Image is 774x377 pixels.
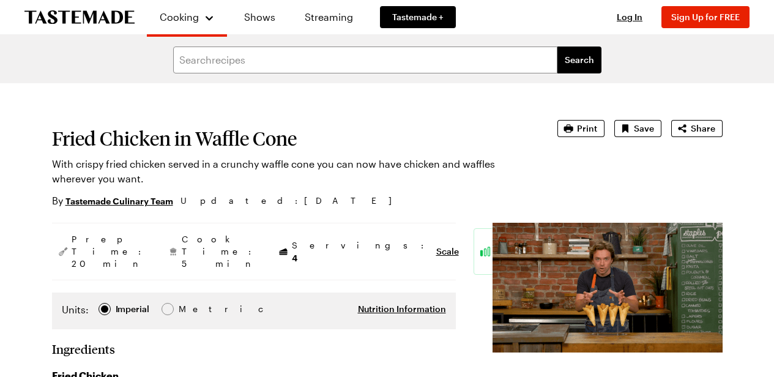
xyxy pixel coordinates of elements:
[179,302,206,316] span: Metric
[24,10,135,24] a: To Tastemade Home Page
[557,47,601,73] button: filters
[617,12,642,22] span: Log In
[565,54,594,66] span: Search
[292,239,430,264] span: Servings:
[159,5,215,29] button: Cooking
[179,302,204,316] div: Metric
[671,12,740,22] span: Sign Up for FREE
[160,11,199,23] span: Cooking
[358,303,446,315] button: Nutrition Information
[62,302,89,317] label: Units:
[52,193,173,208] p: By
[65,194,173,207] a: Tastemade Culinary Team
[614,120,661,137] button: Save recipe
[605,11,654,23] button: Log In
[52,127,523,149] h1: Fried Chicken in Waffle Cone
[116,302,149,316] div: Imperial
[52,342,115,356] h2: Ingredients
[671,120,723,137] button: Share
[182,233,258,270] span: Cook Time: 5 min
[634,122,654,135] span: Save
[52,157,523,186] p: With crispy fried chicken served in a crunchy waffle cone you can now have chicken and waffles wh...
[72,233,147,270] span: Prep Time: 20 min
[691,122,715,135] span: Share
[557,120,605,137] button: Print
[116,302,151,316] span: Imperial
[392,11,444,23] span: Tastemade +
[292,252,297,263] span: 4
[577,122,597,135] span: Print
[380,6,456,28] a: Tastemade +
[436,245,459,258] button: Scale
[62,302,204,319] div: Imperial Metric
[661,6,750,28] button: Sign Up for FREE
[180,194,404,207] span: Updated : [DATE]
